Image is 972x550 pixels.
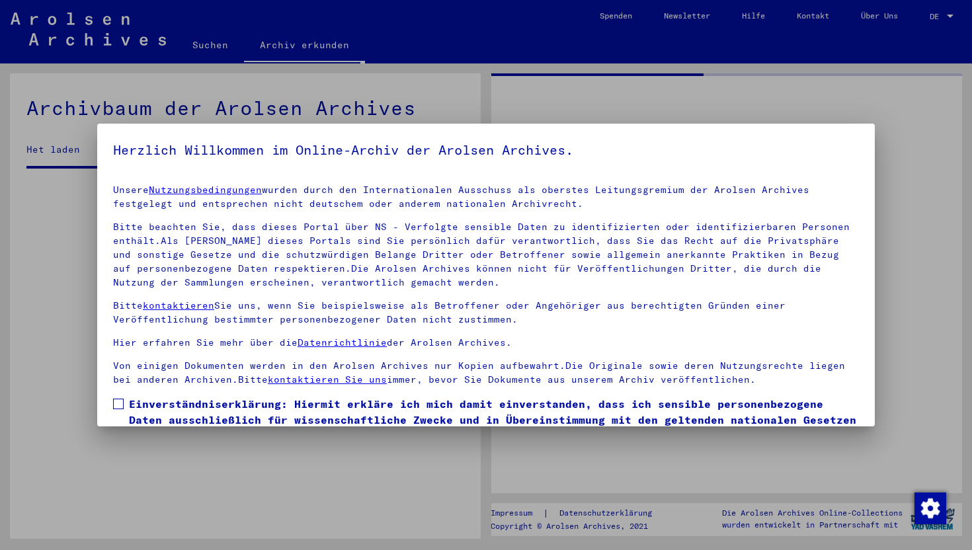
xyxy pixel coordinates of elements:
[113,359,859,387] p: Von einigen Dokumenten werden in den Arolsen Archives nur Kopien aufbewahrt.Die Originale sowie d...
[268,373,387,385] a: kontaktieren Sie uns
[914,492,946,524] img: Zustimmung ändern
[113,336,859,350] p: Hier erfahren Sie mehr über die der Arolsen Archives.
[113,220,859,290] p: Bitte beachten Sie, dass dieses Portal über NS - Verfolgte sensible Daten zu identifizierten oder...
[149,184,262,196] a: Nutzungsbedingungen
[113,139,859,161] h5: Herzlich Willkommen im Online-Archiv der Arolsen Archives.
[113,183,859,211] p: Unsere wurden durch den Internationalen Ausschuss als oberstes Leitungsgremium der Arolsen Archiv...
[113,299,859,327] p: Bitte Sie uns, wenn Sie beispielsweise als Betroffener oder Angehöriger aus berechtigten Gründen ...
[129,396,859,459] span: Einverständniserklärung: Hiermit erkläre ich mich damit einverstanden, dass ich sensible personen...
[298,336,387,348] a: Datenrichtlinie
[143,299,214,311] a: kontaktieren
